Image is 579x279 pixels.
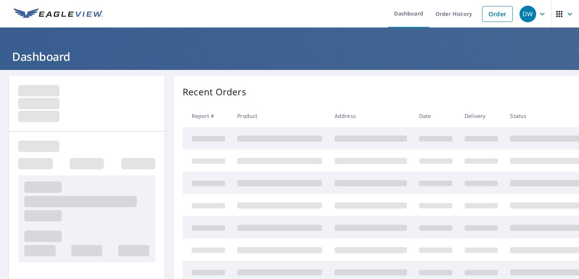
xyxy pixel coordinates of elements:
[482,6,513,22] a: Order
[231,105,328,127] th: Product
[9,49,570,64] h1: Dashboard
[520,6,536,22] div: DW
[14,8,103,20] img: EV Logo
[413,105,459,127] th: Date
[183,85,246,99] p: Recent Orders
[329,105,413,127] th: Address
[459,105,504,127] th: Delivery
[183,105,231,127] th: Report #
